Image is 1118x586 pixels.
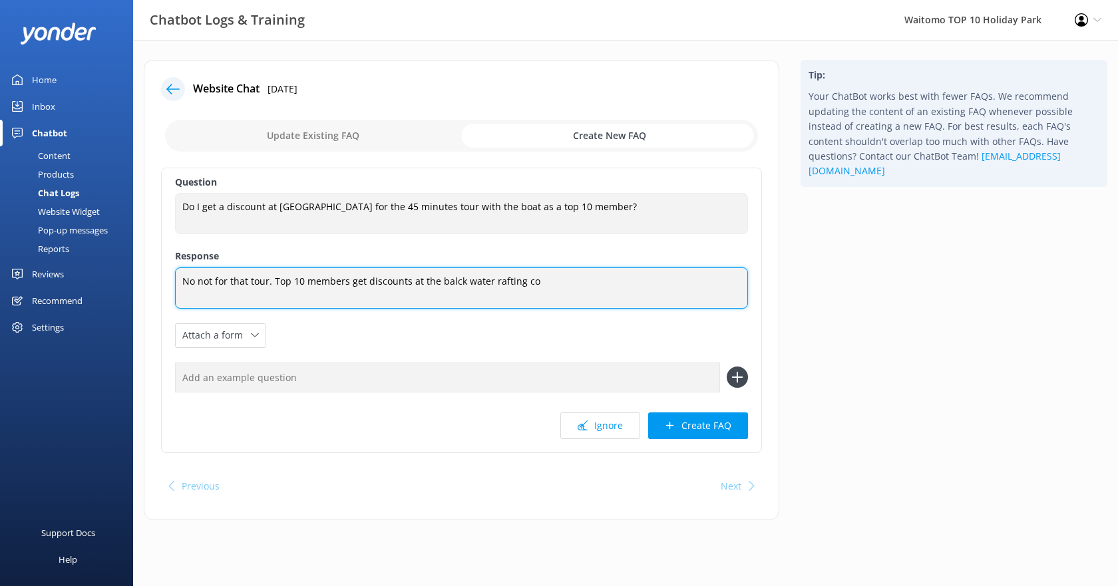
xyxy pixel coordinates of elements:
div: Home [32,67,57,93]
img: yonder-white-logo.png [20,23,96,45]
div: Pop-up messages [8,221,108,239]
textarea: No not for that tour. Top 10 members get discounts at the balck water rafting co [175,267,748,309]
h3: Chatbot Logs & Training [150,9,305,31]
span: Attach a form [182,328,251,343]
div: Reports [8,239,69,258]
textarea: Do I get a discount at [GEOGRAPHIC_DATA] for the 45 minutes tour with the boat as a top 10 member? [175,193,748,234]
div: Help [59,546,77,573]
p: Your ChatBot works best with fewer FAQs. We recommend updating the content of an existing FAQ whe... [809,89,1099,178]
div: Website Widget [8,202,100,221]
a: Website Widget [8,202,133,221]
div: Recommend [32,287,83,314]
div: Reviews [32,261,64,287]
h4: Website Chat [193,80,260,98]
label: Question [175,175,748,190]
div: Content [8,146,71,165]
div: Chat Logs [8,184,79,202]
a: Content [8,146,133,165]
input: Add an example question [175,363,720,392]
p: [DATE] [268,82,297,96]
div: Support Docs [41,519,95,546]
div: Chatbot [32,120,67,146]
a: Chat Logs [8,184,133,202]
a: Pop-up messages [8,221,133,239]
a: Products [8,165,133,184]
div: Settings [32,314,64,341]
label: Response [175,249,748,263]
button: Create FAQ [648,412,748,439]
h4: Tip: [809,68,1099,82]
div: Products [8,165,74,184]
button: Ignore [560,412,640,439]
a: Reports [8,239,133,258]
div: Inbox [32,93,55,120]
